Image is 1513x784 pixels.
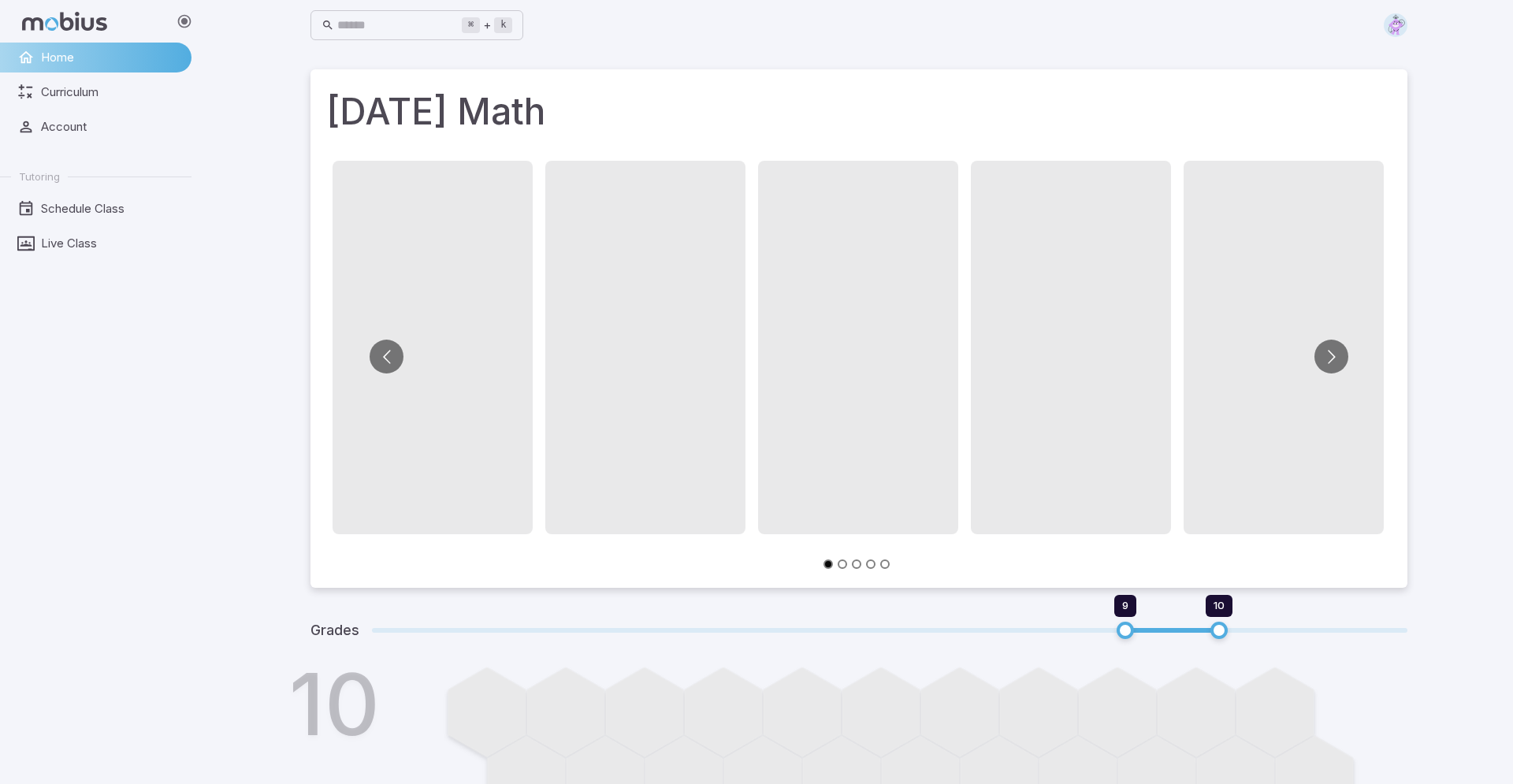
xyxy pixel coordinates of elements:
[494,17,512,33] kbd: k
[41,235,180,252] span: Live Class
[852,559,861,569] button: Go to slide 3
[19,169,60,184] span: Tutoring
[41,84,180,101] span: Curriculum
[1122,599,1128,611] span: 9
[1314,340,1348,373] button: Go to next slide
[823,559,833,569] button: Go to slide 1
[838,559,847,569] button: Go to slide 2
[41,118,180,136] span: Account
[1384,13,1407,37] img: diamond.svg
[41,200,180,217] span: Schedule Class
[370,340,403,373] button: Go to previous slide
[462,17,480,33] kbd: ⌘
[326,85,1392,139] h1: [DATE] Math
[880,559,890,569] button: Go to slide 5
[310,619,359,641] h5: Grades
[41,49,180,66] span: Home
[1214,599,1225,611] span: 10
[462,16,512,35] div: +
[866,559,875,569] button: Go to slide 4
[289,662,381,747] h1: 10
